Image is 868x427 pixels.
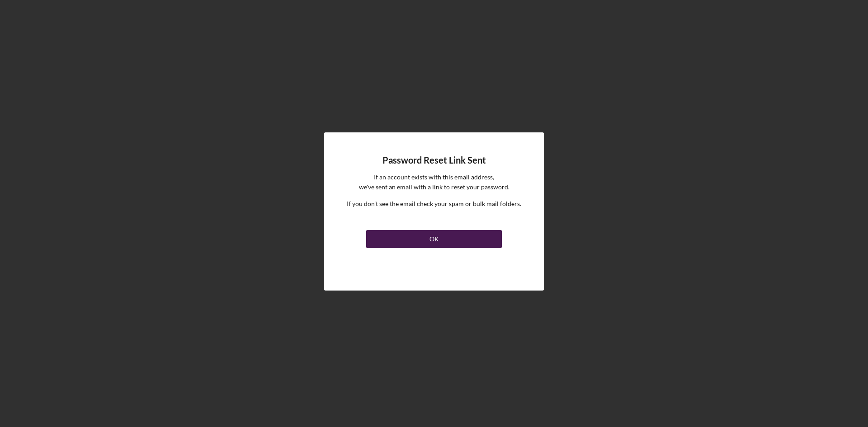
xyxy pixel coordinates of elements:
[347,199,521,209] p: If you don't see the email check your spam or bulk mail folders.
[382,155,486,165] h4: Password Reset Link Sent
[366,230,502,248] button: OK
[429,230,439,248] div: OK
[359,172,509,192] p: If an account exists with this email address, we've sent an email with a link to reset your passw...
[366,226,502,248] a: OK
